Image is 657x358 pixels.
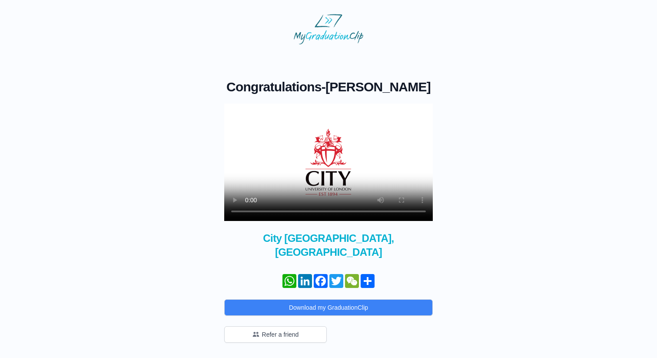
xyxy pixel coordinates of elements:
[224,326,327,343] button: Refer a friend
[224,231,433,259] span: City [GEOGRAPHIC_DATA], [GEOGRAPHIC_DATA]
[226,80,322,94] span: Congratulations
[297,274,313,288] a: LinkedIn
[282,274,297,288] a: WhatsApp
[224,79,433,95] h1: -
[360,274,375,288] a: Share
[328,274,344,288] a: Twitter
[313,274,328,288] a: Facebook
[344,274,360,288] a: WeChat
[224,299,433,316] button: Download my GraduationClip
[294,14,363,44] img: MyGraduationClip
[325,80,431,94] span: [PERSON_NAME]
